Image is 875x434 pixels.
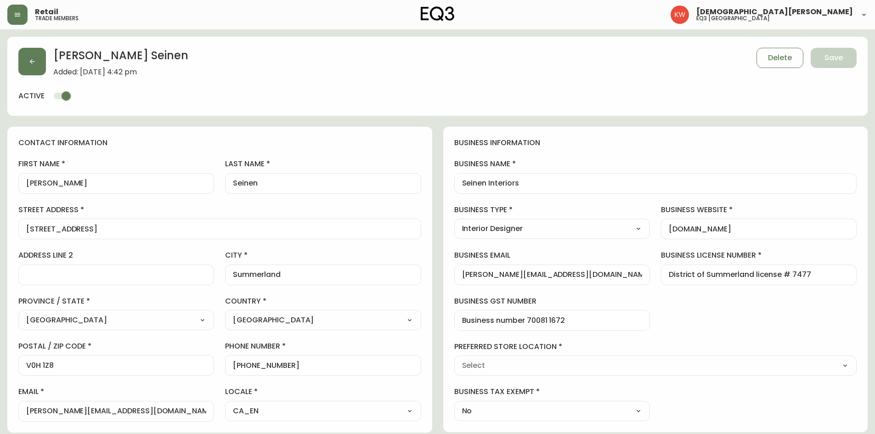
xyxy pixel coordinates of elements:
input: https://www.designshop.com [669,225,849,233]
label: business name [454,159,857,169]
span: Delete [768,53,792,63]
h2: [PERSON_NAME] Seinen [53,48,188,68]
h4: active [18,91,45,101]
button: Delete [756,48,803,68]
label: address line 2 [18,250,214,260]
label: first name [18,159,214,169]
label: preferred store location [454,342,857,352]
label: email [18,387,214,397]
h5: eq3 [GEOGRAPHIC_DATA] [696,16,770,21]
span: [DEMOGRAPHIC_DATA][PERSON_NAME] [696,8,853,16]
label: city [225,250,421,260]
label: province / state [18,296,214,306]
img: f33162b67396b0982c40ce2a87247151 [671,6,689,24]
label: business license number [661,250,857,260]
label: business tax exempt [454,387,650,397]
label: locale [225,387,421,397]
label: business website [661,205,857,215]
h5: trade members [35,16,79,21]
label: business email [454,250,650,260]
label: last name [225,159,421,169]
img: logo [421,6,455,21]
h4: business information [454,138,857,148]
label: business type [454,205,650,215]
label: postal / zip code [18,341,214,351]
label: business gst number [454,296,650,306]
label: street address [18,205,421,215]
span: Retail [35,8,58,16]
label: country [225,296,421,306]
h4: contact information [18,138,421,148]
label: phone number [225,341,421,351]
span: Added: [DATE] 4:42 pm [53,68,188,76]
